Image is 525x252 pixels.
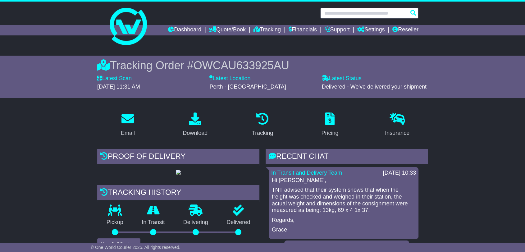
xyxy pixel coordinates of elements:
[209,25,246,35] a: Quote/Book
[121,129,135,137] div: Email
[179,110,212,140] a: Download
[392,25,418,35] a: Reseller
[322,75,362,82] label: Latest Status
[91,245,180,250] span: © One World Courier 2025. All rights reserved.
[97,59,428,72] div: Tracking Order #
[322,84,427,90] span: Delivered - We've delivered your shipment
[317,110,342,140] a: Pricing
[97,185,259,202] div: Tracking history
[209,75,250,82] label: Latest Location
[97,238,140,249] button: View Full Tracking
[266,149,428,166] div: RECENT CHAT
[321,129,338,137] div: Pricing
[176,170,181,175] img: GetPodImage
[272,227,415,233] p: Grace
[97,219,133,226] p: Pickup
[133,219,174,226] p: In Transit
[272,177,415,184] p: Hi [PERSON_NAME],
[209,84,286,90] span: Perth - [GEOGRAPHIC_DATA]
[253,25,281,35] a: Tracking
[117,110,139,140] a: Email
[385,129,409,137] div: Insurance
[97,75,132,82] label: Latest Scan
[97,84,140,90] span: [DATE] 11:31 AM
[97,149,259,166] div: Proof of Delivery
[381,110,413,140] a: Insurance
[248,110,277,140] a: Tracking
[324,25,349,35] a: Support
[194,59,289,72] span: OWCAU633925AU
[271,170,342,176] a: In Transit and Delivery Team
[383,170,416,176] div: [DATE] 10:33
[357,25,385,35] a: Settings
[272,217,415,224] p: Regards,
[217,219,260,226] p: Delivered
[289,25,317,35] a: Financials
[272,187,415,213] p: TNT advised that their system shows that when the freight was checked and weighed in their statio...
[168,25,201,35] a: Dashboard
[252,129,273,137] div: Tracking
[174,219,217,226] p: Delivering
[183,129,208,137] div: Download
